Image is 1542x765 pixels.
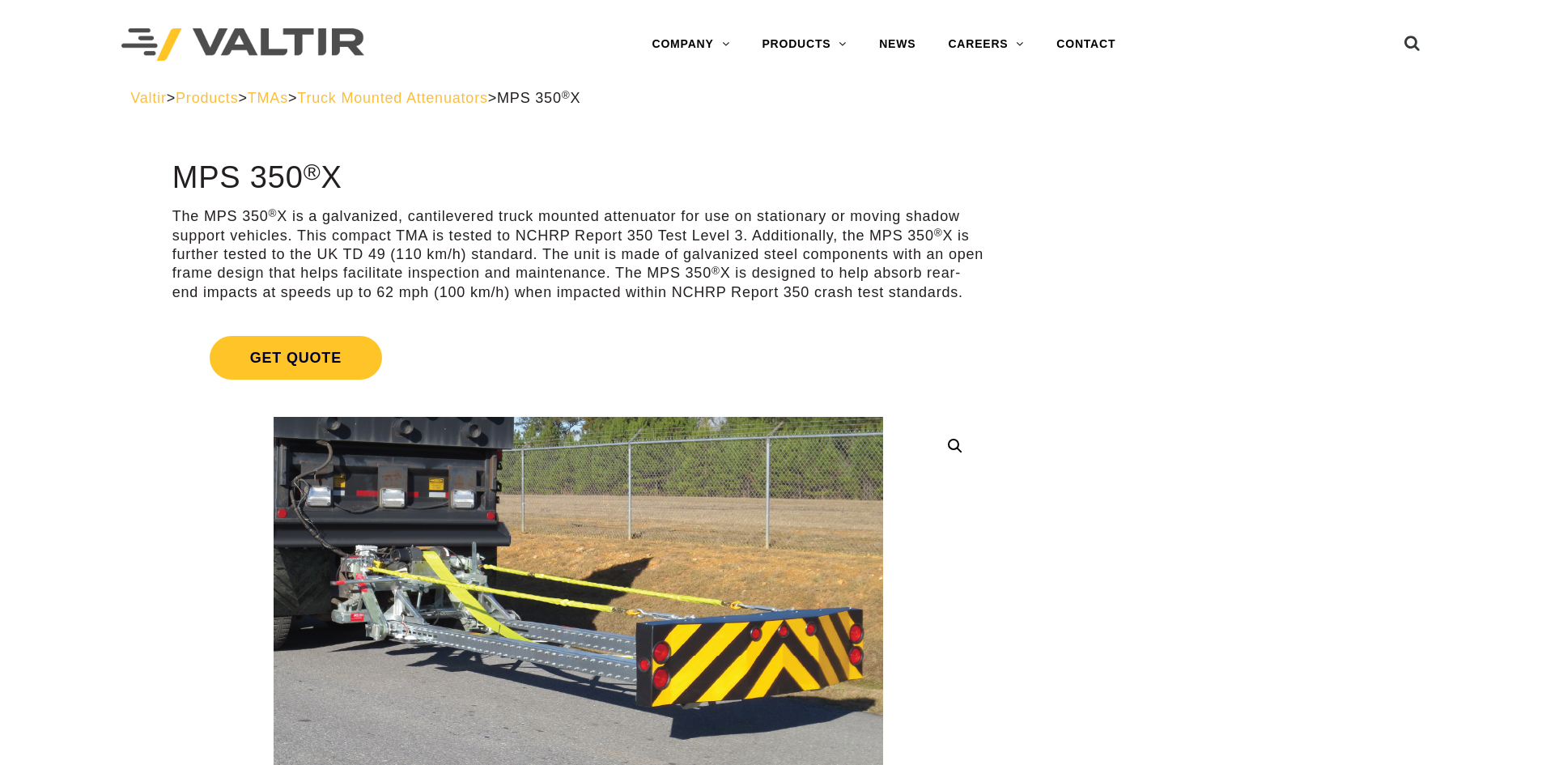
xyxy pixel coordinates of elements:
[172,207,984,302] p: The MPS 350 X is a galvanized, cantilevered truck mounted attenuator for use on stationary or mov...
[297,90,487,106] a: Truck Mounted Attenuators
[172,317,984,399] a: Get Quote
[130,90,166,106] a: Valtir
[712,265,720,277] sup: ®
[121,28,364,62] img: Valtir
[746,28,863,61] a: PRODUCTS
[130,89,1412,108] div: > > > >
[176,90,238,106] a: Products
[934,227,943,239] sup: ®
[269,207,278,219] sup: ®
[248,90,288,106] a: TMAs
[210,336,382,380] span: Get Quote
[304,159,321,185] sup: ®
[1040,28,1132,61] a: CONTACT
[635,28,746,61] a: COMPANY
[172,161,984,195] h1: MPS 350 X
[932,28,1040,61] a: CAREERS
[863,28,932,61] a: NEWS
[562,89,571,101] sup: ®
[497,90,580,106] span: MPS 350 X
